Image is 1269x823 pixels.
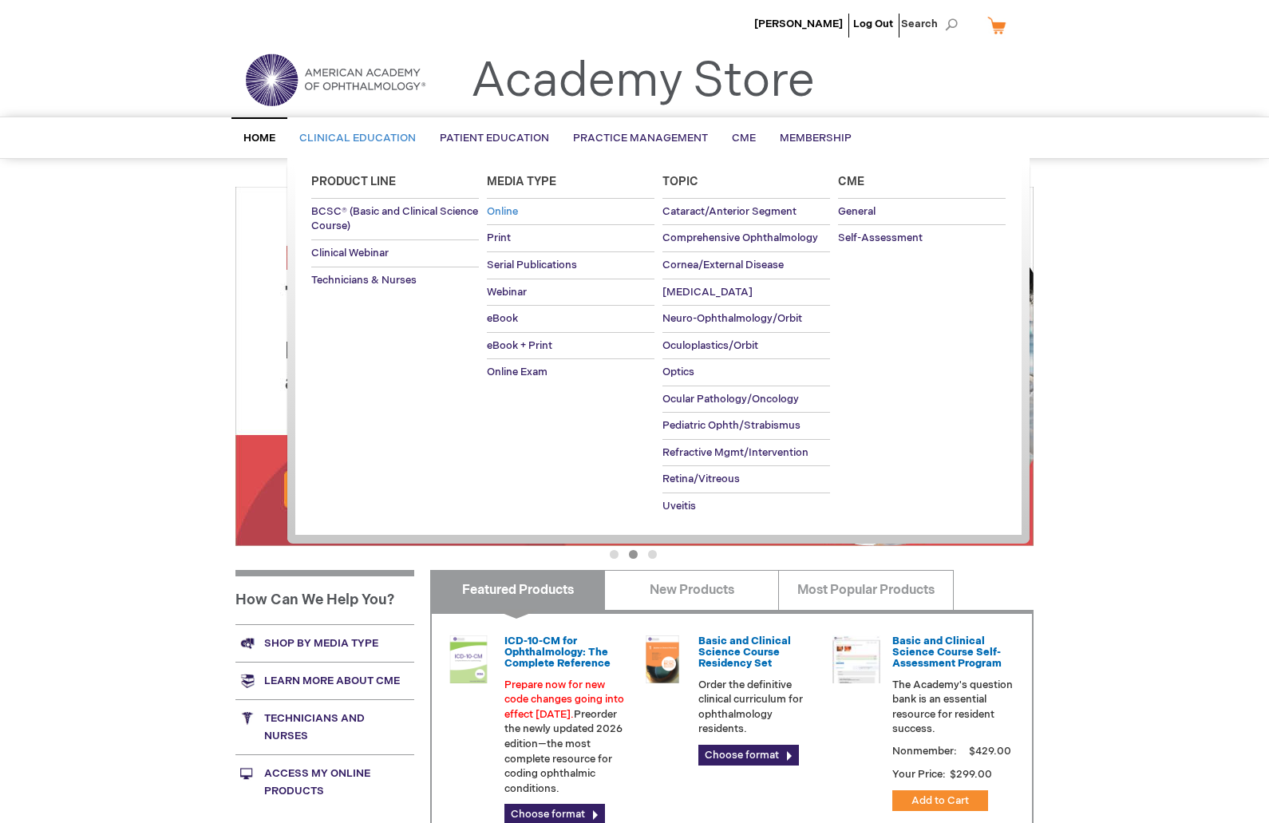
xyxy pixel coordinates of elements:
[243,132,275,144] span: Home
[487,312,518,325] span: eBook
[604,570,779,610] a: New Products
[892,635,1002,671] a: Basic and Clinical Science Course Self-Assessment Program
[299,132,416,144] span: Clinical Education
[311,175,396,188] span: Product Line
[487,259,577,271] span: Serial Publications
[440,132,549,144] span: Patient Education
[754,18,843,30] a: [PERSON_NAME]
[235,662,414,699] a: Learn more about CME
[487,339,552,352] span: eBook + Print
[662,473,740,485] span: Retina/Vitreous
[487,366,548,378] span: Online Exam
[698,635,791,671] a: Basic and Clinical Science Course Residency Set
[838,205,876,218] span: General
[629,550,638,559] button: 2 of 3
[504,679,624,721] font: Prepare now for new code changes going into effect [DATE].
[445,635,492,683] img: 0120008u_42.png
[892,678,1014,737] p: The Academy's question bank is an essential resource for resident success.
[235,699,414,754] a: Technicians and nurses
[662,175,698,188] span: Topic
[662,312,802,325] span: Neuro-Ophthalmology/Orbit
[487,286,527,299] span: Webinar
[662,259,784,271] span: Cornea/External Disease
[638,635,686,683] img: 02850963u_47.png
[311,274,417,287] span: Technicians & Nurses
[911,794,969,807] span: Add to Cart
[430,570,605,610] a: Featured Products
[838,175,864,188] span: Cme
[948,768,994,781] span: $299.00
[504,635,611,671] a: ICD-10-CM for Ophthalmology: The Complete Reference
[573,132,708,144] span: Practice Management
[487,205,518,218] span: Online
[610,550,619,559] button: 1 of 3
[471,53,815,110] a: Academy Store
[778,570,953,610] a: Most Popular Products
[698,678,820,737] p: Order the definitive clinical curriculum for ophthalmology residents.
[662,446,808,459] span: Refractive Mgmt/Intervention
[967,745,1014,758] span: $429.00
[487,231,511,244] span: Print
[662,393,799,406] span: Ocular Pathology/Oncology
[662,419,801,432] span: Pediatric Ophth/Strabismus
[780,132,852,144] span: Membership
[901,8,962,40] span: Search
[235,570,414,624] h1: How Can We Help You?
[662,339,758,352] span: Oculoplastics/Orbit
[698,745,799,766] a: Choose format
[853,18,893,30] a: Log Out
[662,366,694,378] span: Optics
[235,754,414,809] a: Access My Online Products
[648,550,657,559] button: 3 of 3
[504,678,626,797] p: Preorder the newly updated 2026 edition—the most complete resource for coding ophthalmic conditions.
[311,205,478,233] span: BCSC® (Basic and Clinical Science Course)
[838,231,923,244] span: Self-Assessment
[892,768,946,781] strong: Your Price:
[832,635,880,683] img: bcscself_20.jpg
[662,500,696,512] span: Uveitis
[732,132,756,144] span: CME
[892,790,988,811] button: Add to Cart
[662,231,818,244] span: Comprehensive Ophthalmology
[662,286,753,299] span: [MEDICAL_DATA]
[892,742,957,762] strong: Nonmember:
[662,205,797,218] span: Cataract/Anterior Segment
[235,624,414,662] a: Shop by media type
[311,247,389,259] span: Clinical Webinar
[487,175,556,188] span: Media Type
